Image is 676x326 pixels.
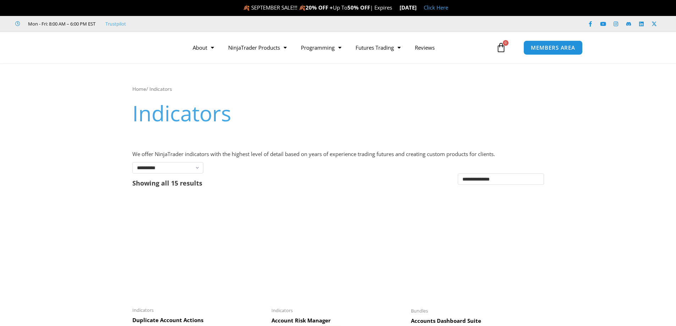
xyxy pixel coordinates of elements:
img: ⌛ [392,5,398,10]
img: Account Risk Manager [271,198,404,303]
nav: Breadcrumb [132,84,544,94]
select: Shop order [458,173,544,185]
a: Programming [294,39,348,56]
span: Indicators [132,307,265,313]
span: Mon - Fri: 8:00 AM – 6:00 PM EST [26,20,95,28]
h2: Duplicate Account Actions [132,317,265,324]
a: Home [132,85,146,92]
a: Futures Trading [348,39,408,56]
h2: Accounts Dashboard Suite [411,317,543,325]
a: NinjaTrader Products [221,39,294,56]
img: Duplicate Account Actions [132,198,265,303]
a: Click Here [424,4,448,11]
h1: Indicators [132,98,544,128]
p: Showing all 15 results [132,180,202,186]
strong: 50% OFF [347,4,370,11]
a: Reviews [408,39,442,56]
span: 0 [503,40,509,46]
span: Indicators [271,308,404,314]
p: We offer NinjaTrader indicators with the highest level of detail based on years of experience tra... [132,149,544,159]
strong: [DATE] [400,4,417,11]
span: MEMBERS AREA [531,45,575,50]
img: LogoAI | Affordable Indicators – NinjaTrader [84,35,160,60]
nav: Menu [186,39,494,56]
img: Accounts Dashboard Suite [411,198,543,303]
a: Trustpilot [105,20,126,28]
a: 0 [485,37,517,58]
span: Bundles [411,308,543,314]
h2: Account Risk Manager [271,317,404,324]
strong: 20% OFF + [306,4,333,11]
a: About [186,39,221,56]
a: MEMBERS AREA [523,40,583,55]
span: 🍂 SEPTEMBER SALE!!! 🍂 Up To | Expires [243,4,400,11]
